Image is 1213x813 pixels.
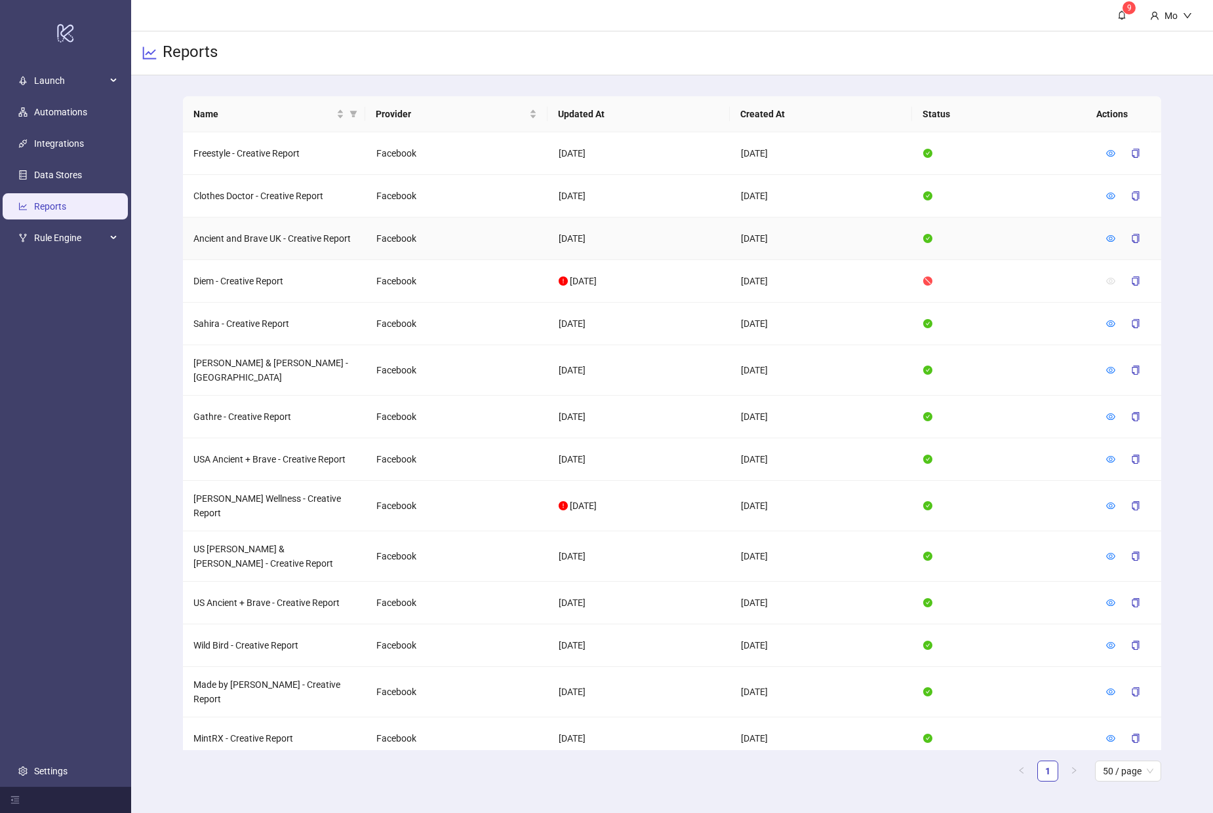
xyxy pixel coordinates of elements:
[183,132,365,175] td: Freestyle - Creative Report
[1106,640,1115,651] a: eye
[1038,761,1058,781] a: 1
[347,104,360,124] span: filter
[1106,148,1115,159] a: eye
[1121,449,1151,470] button: copy
[730,396,913,438] td: [DATE]
[183,303,365,345] td: Sahira - Creative Report
[923,598,932,607] span: check-circle
[365,96,547,132] th: Provider
[1121,271,1151,292] button: copy
[1106,733,1115,744] a: eye
[923,687,932,696] span: check-circle
[1121,495,1151,516] button: copy
[18,77,28,86] span: rocket
[730,260,913,303] td: [DATE]
[1121,143,1151,164] button: copy
[1106,501,1115,511] a: eye
[1131,234,1140,243] span: copy
[730,667,913,717] td: [DATE]
[1106,318,1115,329] a: eye
[923,501,932,510] span: check-circle
[1131,455,1140,464] span: copy
[1106,233,1115,244] a: eye
[1064,761,1084,782] button: right
[1131,641,1140,650] span: copy
[923,319,932,328] span: check-circle
[1106,454,1115,464] a: eye
[1086,96,1151,132] th: Actions
[730,481,913,531] td: [DATE]
[1121,728,1151,749] button: copy
[548,717,730,760] td: [DATE]
[548,132,730,175] td: [DATE]
[1131,501,1140,510] span: copy
[730,345,913,396] td: [DATE]
[34,107,87,118] a: Automations
[193,107,334,121] span: Name
[1106,366,1115,375] span: eye
[366,717,548,760] td: Facebook
[1037,761,1058,782] li: 1
[730,624,913,667] td: [DATE]
[923,412,932,421] span: check-circle
[1106,412,1115,421] span: eye
[1123,1,1136,14] sup: 9
[923,734,932,743] span: check-circle
[923,191,932,200] span: check-circle
[1131,191,1140,200] span: copy
[1095,761,1161,782] div: Page Size
[376,107,527,121] span: Provider
[1106,455,1115,464] span: eye
[730,96,912,132] th: Created At
[1131,366,1140,375] span: copy
[1106,365,1115,375] a: eye
[1106,687,1115,696] span: eye
[183,438,365,481] td: USA Ancient + Brave - Creative Report
[1106,234,1115,243] span: eye
[34,170,82,181] a: Data Stores
[548,624,730,667] td: [DATE]
[1131,552,1140,561] span: copy
[730,132,913,175] td: [DATE]
[547,96,730,132] th: Updated At
[1150,11,1159,20] span: user
[1011,761,1032,782] button: left
[183,531,365,582] td: US [PERSON_NAME] & [PERSON_NAME] - Creative Report
[34,68,106,94] span: Launch
[730,582,913,624] td: [DATE]
[1159,9,1183,23] div: Mo
[1106,597,1115,608] a: eye
[366,217,548,260] td: Facebook
[730,717,913,760] td: [DATE]
[1121,360,1151,381] button: copy
[548,396,730,438] td: [DATE]
[1121,681,1151,702] button: copy
[366,582,548,624] td: Facebook
[570,276,597,286] span: [DATE]
[548,438,730,481] td: [DATE]
[730,438,913,481] td: [DATE]
[183,717,365,760] td: MintRX - Creative Report
[1121,406,1151,427] button: copy
[1131,319,1140,328] span: copy
[366,667,548,717] td: Facebook
[183,96,365,132] th: Name
[1183,11,1192,20] span: down
[548,303,730,345] td: [DATE]
[1106,191,1115,200] span: eye
[1121,635,1151,656] button: copy
[1131,149,1140,158] span: copy
[923,149,932,158] span: check-circle
[366,132,548,175] td: Facebook
[1121,185,1151,206] button: copy
[730,303,913,345] td: [DATE]
[18,234,28,243] span: fork
[366,438,548,481] td: Facebook
[1106,641,1115,650] span: eye
[1127,3,1132,12] span: 9
[183,624,365,667] td: Wild Bird - Creative Report
[923,366,932,375] span: check-circle
[548,582,730,624] td: [DATE]
[10,795,20,804] span: menu-fold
